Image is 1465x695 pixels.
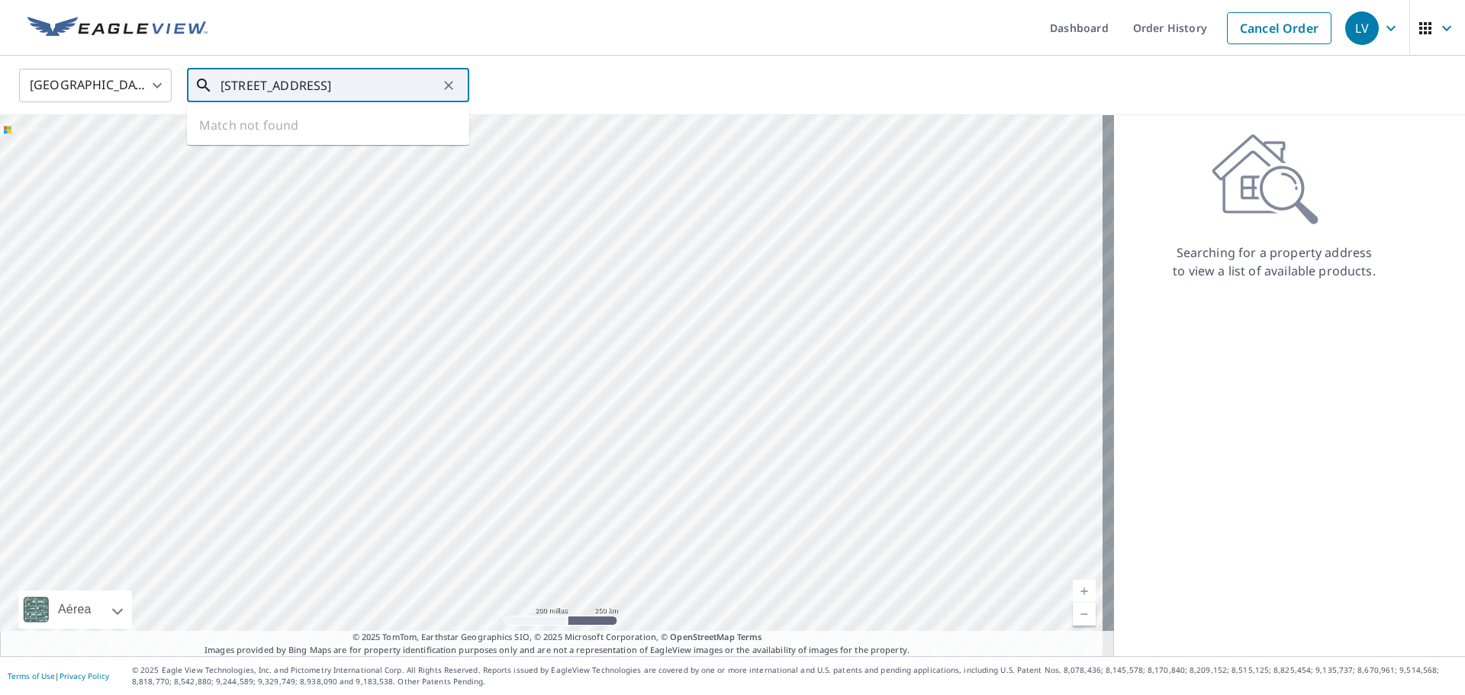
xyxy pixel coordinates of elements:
a: Cancel Order [1227,12,1331,44]
a: Nivel actual 5, alejar [1073,603,1096,626]
a: OpenStreetMap [670,631,734,642]
p: | [8,671,109,681]
div: LV [1345,11,1379,45]
a: Nivel actual 5, ampliar [1073,580,1096,603]
div: [GEOGRAPHIC_DATA] [19,64,172,107]
div: Aérea [53,590,96,629]
span: © 2025 TomTom, Earthstar Geographics SIO, © 2025 Microsoft Corporation, © [353,631,762,644]
p: Searching for a property address to view a list of available products. [1172,243,1376,280]
p: © 2025 Eagle View Technologies, Inc. and Pictometry International Corp. All Rights Reserved. Repo... [132,664,1457,687]
div: Aérea [18,590,132,629]
button: Clear [438,75,459,96]
input: Search by address or latitude-longitude [221,64,438,107]
a: Terms of Use [8,671,55,681]
a: Terms [737,631,762,642]
img: EV Logo [27,17,208,40]
a: Privacy Policy [60,671,109,681]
